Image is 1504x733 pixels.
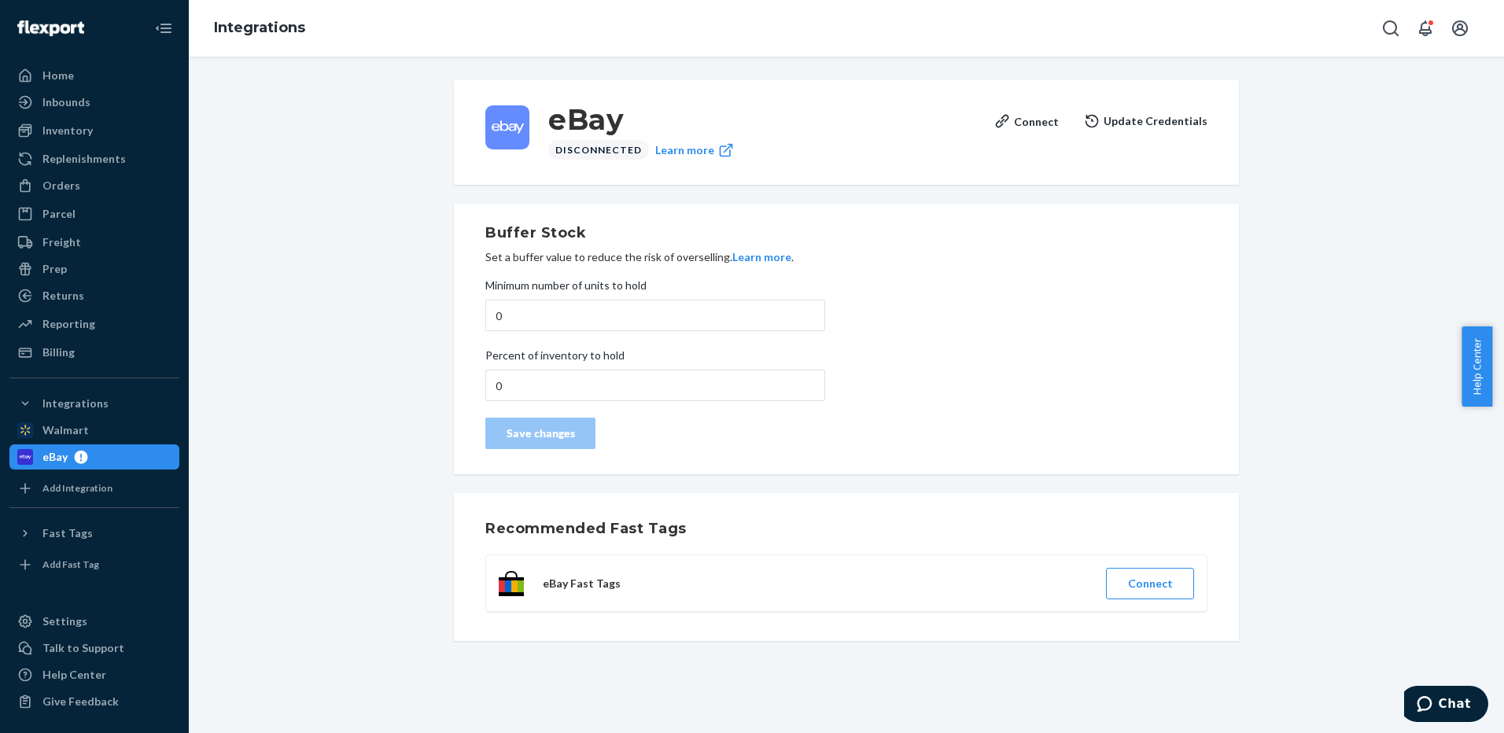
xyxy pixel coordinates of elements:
[499,425,582,441] div: Save changes
[1444,13,1476,44] button: Open account menu
[485,518,1207,539] h2: Recommended Fast Tags
[485,370,825,401] input: Percent of inventory to hold
[9,552,179,577] a: Add Fast Tag
[9,609,179,634] a: Settings
[9,146,179,171] a: Replenishments
[994,113,1059,130] div: Connect
[42,481,112,495] div: Add Integration
[1106,568,1194,599] button: Connect
[543,576,621,590] strong: eBay Fast Tags
[1462,326,1492,407] button: Help Center
[9,118,179,143] a: Inventory
[42,558,99,571] div: Add Fast Tag
[485,223,1207,243] h2: Buffer Stock
[548,105,982,134] h3: eBay
[42,261,67,277] div: Prep
[485,278,647,300] span: Minimum number of units to hold
[42,640,124,656] div: Talk to Support
[9,418,179,443] a: Walmart
[201,6,318,51] ol: breadcrumbs
[148,13,179,44] button: Close Navigation
[42,151,126,167] div: Replenishments
[9,689,179,714] button: Give Feedback
[42,94,90,110] div: Inbounds
[42,178,80,193] div: Orders
[42,422,89,438] div: Walmart
[9,256,179,282] a: Prep
[42,667,106,683] div: Help Center
[9,90,179,115] a: Inbounds
[732,249,791,265] button: Learn more
[9,476,179,501] a: Add Integration
[9,63,179,88] a: Home
[42,449,68,465] div: eBay
[42,613,87,629] div: Settings
[9,635,179,661] button: Talk to Support
[1410,13,1441,44] button: Open notifications
[994,105,1059,137] button: Connect
[548,140,649,160] div: Disconnected
[214,19,305,36] a: Integrations
[9,444,179,470] a: eBay
[485,418,595,449] button: Save changes
[9,391,179,416] button: Integrations
[9,283,179,308] a: Returns
[1084,105,1207,137] button: Update Credentials
[9,662,179,687] a: Help Center
[9,230,179,255] a: Freight
[42,68,74,83] div: Home
[9,340,179,365] a: Billing
[17,20,84,36] img: Flexport logo
[485,348,625,370] span: Percent of inventory to hold
[655,140,734,160] a: Learn more
[42,525,93,541] div: Fast Tags
[9,173,179,198] a: Orders
[42,316,95,332] div: Reporting
[485,300,825,331] input: Minimum number of units to hold
[42,123,93,138] div: Inventory
[42,234,81,250] div: Freight
[9,521,179,546] button: Fast Tags
[42,344,75,360] div: Billing
[42,288,84,304] div: Returns
[9,311,179,337] a: Reporting
[1404,686,1488,725] iframe: Opens a widget where you can chat to one of our agents
[485,249,1207,265] p: Set a buffer value to reduce the risk of overselling. .
[42,694,119,709] div: Give Feedback
[42,206,76,222] div: Parcel
[1375,13,1406,44] button: Open Search Box
[9,201,179,227] a: Parcel
[42,396,109,411] div: Integrations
